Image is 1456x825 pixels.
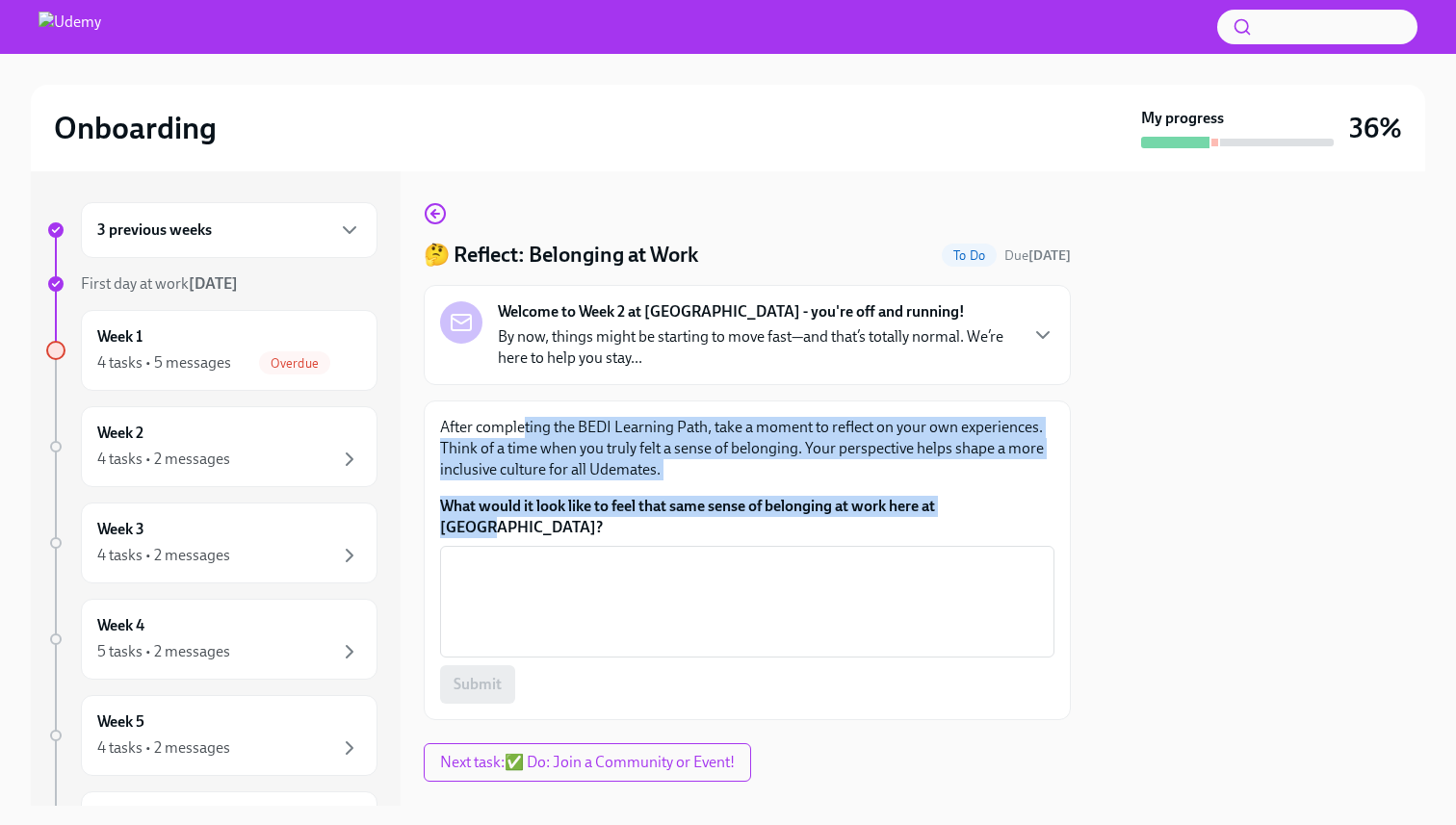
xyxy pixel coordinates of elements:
[1141,108,1224,129] strong: My progress
[97,423,143,444] h6: Week 2
[259,356,330,371] span: Overdue
[97,711,144,733] h6: Week 5
[46,406,377,487] a: Week 24 tasks • 2 messages
[54,109,217,147] h2: Onboarding
[97,737,230,759] div: 4 tasks • 2 messages
[97,641,230,662] div: 5 tasks • 2 messages
[97,615,144,636] h6: Week 4
[97,449,230,470] div: 4 tasks • 2 messages
[424,743,751,782] button: Next task:✅ Do: Join a Community or Event!
[97,326,143,348] h6: Week 1
[189,274,238,293] strong: [DATE]
[46,503,377,583] a: Week 34 tasks • 2 messages
[46,273,377,295] a: First day at work[DATE]
[97,219,212,241] h6: 3 previous weeks
[97,519,144,540] h6: Week 3
[498,301,965,322] strong: Welcome to Week 2 at [GEOGRAPHIC_DATA] - you're off and running!
[97,352,231,374] div: 4 tasks • 5 messages
[440,417,1054,480] p: After completing the BEDI Learning Path, take a moment to reflect on your own experiences. Think ...
[424,241,698,270] h4: 🤔 Reflect: Belonging at Work
[1349,111,1402,145] h3: 36%
[1028,247,1071,264] strong: [DATE]
[97,545,230,566] div: 4 tasks • 2 messages
[440,753,735,772] span: Next task : ✅ Do: Join a Community or Event!
[1004,246,1071,265] span: September 6th, 2025 13:00
[1004,247,1071,264] span: Due
[498,326,1016,369] p: By now, things might be starting to move fast—and that’s totally normal. We’re here to help you s...
[942,248,997,263] span: To Do
[46,310,377,391] a: Week 14 tasks • 5 messagesOverdue
[46,599,377,680] a: Week 45 tasks • 2 messages
[46,695,377,776] a: Week 54 tasks • 2 messages
[81,202,377,258] div: 3 previous weeks
[440,496,1054,538] label: What would it look like to feel that same sense of belonging at work here at [GEOGRAPHIC_DATA]?
[39,12,101,42] img: Udemy
[81,274,238,293] span: First day at work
